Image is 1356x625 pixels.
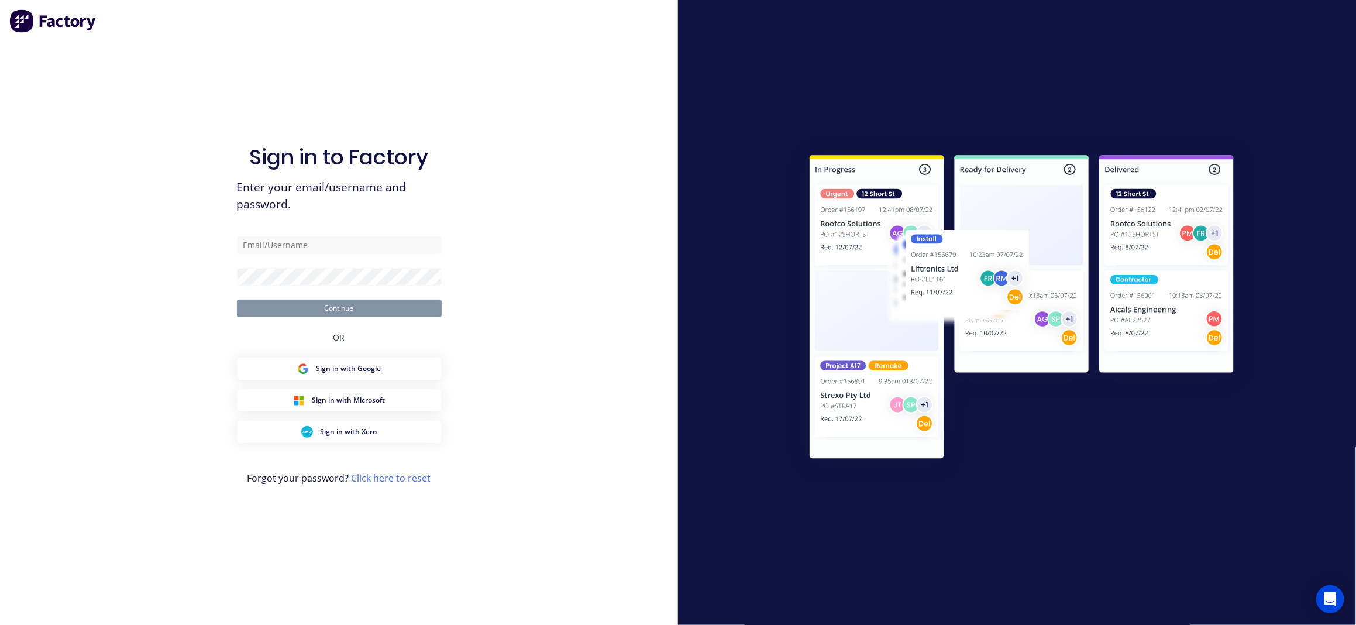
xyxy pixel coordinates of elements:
[250,145,429,170] h1: Sign in to Factory
[301,426,313,438] img: Xero Sign in
[247,471,431,485] span: Forgot your password?
[316,363,381,374] span: Sign in with Google
[293,394,305,406] img: Microsoft Sign in
[9,9,97,33] img: Factory
[320,427,377,437] span: Sign in with Xero
[297,363,309,375] img: Google Sign in
[237,236,442,254] input: Email/Username
[237,421,442,443] button: Xero Sign inSign in with Xero
[237,179,442,213] span: Enter your email/username and password.
[237,300,442,317] button: Continue
[784,132,1259,486] img: Sign in
[312,395,385,406] span: Sign in with Microsoft
[333,317,345,358] div: OR
[237,389,442,411] button: Microsoft Sign inSign in with Microsoft
[1316,585,1344,613] div: Open Intercom Messenger
[352,472,431,485] a: Click here to reset
[237,358,442,380] button: Google Sign inSign in with Google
